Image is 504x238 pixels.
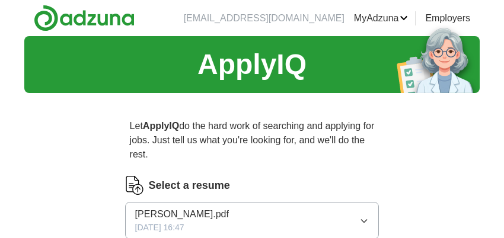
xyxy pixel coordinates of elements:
span: [DATE] 16:47 [135,221,184,234]
span: [PERSON_NAME].pdf [135,207,229,221]
p: Let do the hard work of searching and applying for jobs. Just tell us what you're looking for, an... [125,114,379,166]
a: Employers [425,11,470,25]
img: Adzuna logo [34,5,135,31]
a: MyAdzuna [354,11,409,25]
img: CV Icon [125,176,144,195]
h1: ApplyIQ [197,43,307,86]
li: [EMAIL_ADDRESS][DOMAIN_NAME] [184,11,344,25]
strong: ApplyIQ [143,121,179,131]
label: Select a resume [149,178,230,194]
